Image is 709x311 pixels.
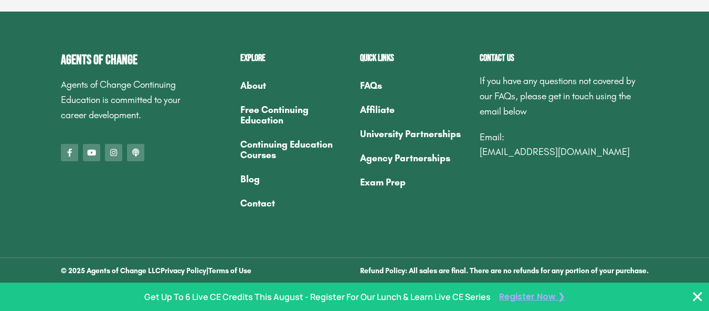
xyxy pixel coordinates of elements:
h3: Refund Policy: All sales are final. There are no refunds for any portion of your purchase. [360,267,649,275]
a: FAQs [360,74,469,98]
a: Agency Partnerships [360,146,469,170]
span: Agents of Change Continuing Education is committed to your career development. [61,79,181,121]
h2: Contact us [480,54,649,63]
a: Continuing Education Courses [240,132,350,167]
span: If you have any questions not covered by our FAQs, please get in touch using the email below [480,75,636,117]
h2: Quick Links [360,54,469,63]
a: Affiliate [360,98,469,122]
h3: © 2025 Agents of Change LLC | [61,267,350,275]
a: University Partnerships [360,122,469,146]
a: Terms of Use [208,266,251,275]
a: Free Continuing Education [240,98,350,132]
p: Get Up To 6 Live CE Credits This August - Register For Our Lunch & Learn Live CE Series [144,289,491,305]
nav: Menu [360,74,469,194]
a: Exam Prep [360,170,469,194]
p: Email: [480,130,649,160]
h4: Agents of Change [61,54,188,67]
nav: Menu [240,74,350,215]
h2: Explore [240,54,350,63]
a: Privacy Policy [161,266,206,275]
a: Contact [240,191,350,215]
a: About [240,74,350,98]
a: [EMAIL_ADDRESS][DOMAIN_NAME] [480,146,630,158]
a: Blog [240,167,350,191]
button: Close Banner [691,291,704,303]
a: Register Now ❯ [499,289,565,305]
